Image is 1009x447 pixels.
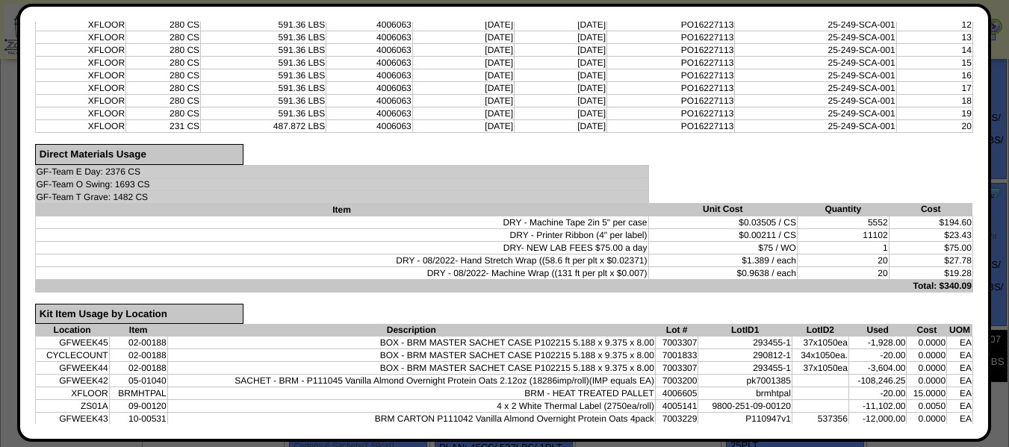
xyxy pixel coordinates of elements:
[201,119,326,132] td: 487.872 LBS
[792,337,848,349] td: 37x1050ea
[907,337,947,349] td: 0.0000
[412,81,514,94] td: [DATE]
[35,94,126,107] td: XFLOOR
[607,107,735,119] td: PO16227113
[797,266,889,279] td: 20
[947,375,973,387] td: EA
[35,81,126,94] td: XFLOOR
[126,43,201,56] td: 280 CS
[848,400,907,413] td: -11,102.00
[515,56,607,69] td: [DATE]
[109,362,167,375] td: 02-00188
[326,69,413,81] td: 4006063
[907,349,947,362] td: 0.0000
[35,413,109,425] td: GFWEEK43
[947,413,973,425] td: EA
[907,375,947,387] td: 0.0000
[326,107,413,119] td: 4006063
[607,69,735,81] td: PO16227113
[607,56,735,69] td: PO16227113
[792,349,848,362] td: 34x1050ea.
[607,18,735,31] td: PO16227113
[735,31,896,43] td: 25-249-SCA-001
[109,337,167,349] td: 02-00188
[896,81,972,94] td: 17
[792,324,848,337] th: LotID2
[896,107,972,119] td: 19
[35,69,126,81] td: XFLOOR
[35,362,109,375] td: GFWEEK44
[848,337,907,349] td: -1,928.00
[947,400,973,413] td: EA
[35,279,972,292] td: Total: $340.09
[735,94,896,107] td: 25-249-SCA-001
[126,81,201,94] td: 280 CS
[35,18,126,31] td: XFLOOR
[35,178,648,190] td: GF-Team O Swing: 1693 CS
[655,337,698,349] td: 7003307
[109,324,167,337] th: Item
[35,31,126,43] td: XFLOOR
[412,69,514,81] td: [DATE]
[35,228,648,241] td: DRY - Printer Ribbon (4" per label)
[167,413,655,425] td: BRM CARTON P111042 Vanilla Almond Overnight Protein Oats 4pack
[515,31,607,43] td: [DATE]
[35,56,126,69] td: XFLOOR
[35,400,109,413] td: ZS01A
[201,31,326,43] td: 591.36 LBS
[201,56,326,69] td: 591.36 LBS
[655,413,698,425] td: 7003229
[515,94,607,107] td: [DATE]
[109,349,167,362] td: 02-00188
[167,400,655,413] td: 4 x 2 White Thermal Label (2750ea/roll)
[412,107,514,119] td: [DATE]
[848,413,907,425] td: -12,000.00
[848,324,907,337] th: Used
[896,31,972,43] td: 13
[167,337,655,349] td: BOX - BRM MASTER SACHET CASE P102215 5.188 x 9.375 x 8.00
[655,349,698,362] td: 7001833
[607,43,735,56] td: PO16227113
[109,413,167,425] td: 10-00531
[412,56,514,69] td: [DATE]
[698,324,792,337] th: LotID1
[201,18,326,31] td: 591.36 LBS
[326,31,413,43] td: 4006063
[655,375,698,387] td: 7003200
[698,400,792,413] td: 9800-251-09-00120
[326,18,413,31] td: 4006063
[947,324,973,337] th: UOM
[655,362,698,375] td: 7003307
[126,69,201,81] td: 280 CS
[907,324,947,337] th: Cost
[167,362,655,375] td: BOX - BRM MASTER SACHET CASE P102215 5.188 x 9.375 x 8.00
[797,228,889,241] td: 11102
[698,362,792,375] td: 293455-1
[698,413,792,425] td: P110947v1
[947,337,973,349] td: EA
[109,375,167,387] td: 05-01040
[797,254,889,266] td: 20
[848,375,907,387] td: -108,246.25
[35,119,126,132] td: XFLOOR
[109,400,167,413] td: 09-00120
[126,56,201,69] td: 280 CS
[515,43,607,56] td: [DATE]
[35,266,648,279] td: DRY - 08/2022- Machine Wrap ((131 ft per plt x $0.007)
[698,337,792,349] td: 293455-1
[648,241,797,254] td: $75 / WO
[326,81,413,94] td: 4006063
[607,119,735,132] td: PO16227113
[515,69,607,81] td: [DATE]
[35,203,648,216] th: Item
[412,94,514,107] td: [DATE]
[889,254,972,266] td: $27.78
[889,216,972,228] td: $194.60
[35,349,109,362] td: CYCLECOUNT
[648,216,797,228] td: $0.03505 / CS
[167,324,655,337] th: Description
[607,94,735,107] td: PO16227113
[167,375,655,387] td: SACHET - BRM - P111045 Vanilla Almond Overnight Protein Oats 2.12oz (18286imp/roll)(IMP equals EA)
[35,107,126,119] td: XFLOOR
[35,337,109,349] td: GFWEEK45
